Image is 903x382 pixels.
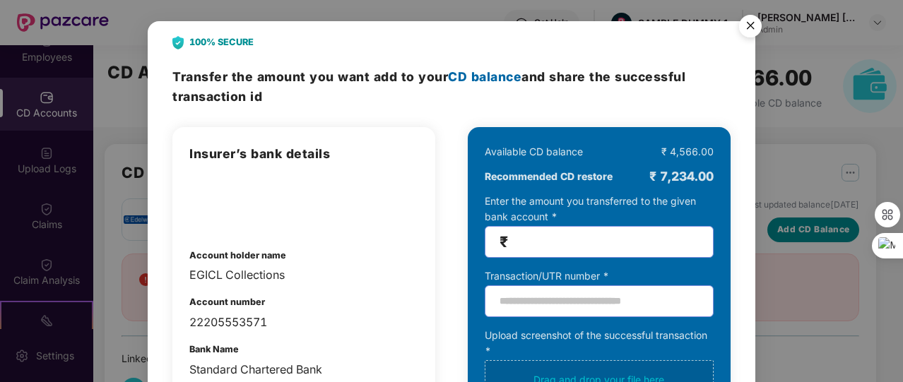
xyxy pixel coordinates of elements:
span: ₹ [500,234,508,250]
b: Account number [189,297,265,307]
div: Transaction/UTR number * [485,268,714,284]
div: Enter the amount you transferred to the given bank account * [485,193,714,258]
img: svg+xml;base64,PHN2ZyB4bWxucz0iaHR0cDovL3d3dy53My5vcmcvMjAwMC9zdmciIHdpZHRoPSI1NiIgaGVpZ2h0PSI1Ni... [731,8,770,48]
h3: Transfer the amount and share the successful transaction id [172,67,731,106]
button: Close [731,8,769,46]
img: admin-overview [189,178,263,227]
span: CD balance [448,69,521,84]
b: 100% SECURE [189,35,254,49]
b: Account holder name [189,250,286,261]
h3: Insurer’s bank details [189,144,418,164]
div: 22205553571 [189,314,418,331]
div: ₹ 4,566.00 [661,144,714,160]
div: ₹ 7,234.00 [649,167,714,186]
img: svg+xml;base64,PHN2ZyB4bWxucz0iaHR0cDovL3d3dy53My5vcmcvMjAwMC9zdmciIHdpZHRoPSIyNCIgaGVpZ2h0PSIyOC... [172,36,184,49]
div: Available CD balance [485,144,583,160]
b: Recommended CD restore [485,169,613,184]
div: Standard Chartered Bank [189,361,418,378]
span: you want add to your [309,69,521,84]
div: EGICL Collections [189,266,418,284]
b: Bank Name [189,344,239,354]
